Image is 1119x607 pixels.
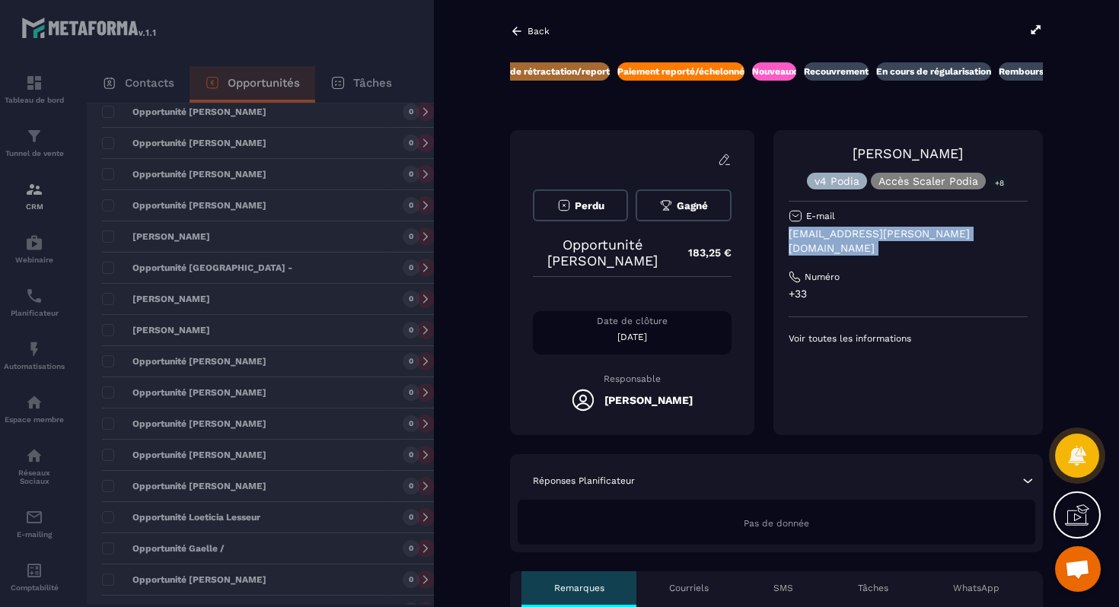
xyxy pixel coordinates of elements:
[669,582,709,594] p: Courriels
[815,176,859,186] p: v4 Podia
[677,200,708,211] span: Gagné
[744,518,809,529] span: Pas de donnée
[533,475,635,487] p: Réponses Planificateur
[990,175,1009,191] p: +8
[953,582,999,594] p: WhatsApp
[617,65,744,78] p: Paiement reporté/échelonné
[773,582,793,594] p: SMS
[858,582,888,594] p: Tâches
[789,332,1028,345] p: Voir toutes les informations
[789,227,1028,256] p: [EMAIL_ADDRESS][PERSON_NAME][DOMAIN_NAME]
[806,210,835,222] p: E-mail
[604,394,693,406] h5: [PERSON_NAME]
[528,26,550,37] p: Back
[853,145,963,161] a: [PERSON_NAME]
[804,65,869,78] p: Recouvrement
[533,331,732,343] p: [DATE]
[554,582,604,594] p: Remarques
[878,176,978,186] p: Accès Scaler Podia
[533,373,732,384] p: Responsable
[533,189,628,221] button: Perdu
[636,189,731,221] button: Gagné
[752,65,796,78] p: Nouveaux
[789,287,1028,301] p: +33
[533,315,732,327] p: Date de clôture
[805,271,840,283] p: Numéro
[575,200,604,211] span: Perdu
[673,238,732,268] p: 183,25 €
[876,65,991,78] p: En cours de régularisation
[999,65,1082,78] p: Remboursé/annulé
[1055,546,1101,592] a: Ouvrir le chat
[465,65,610,78] p: Demande de rétractation/report
[533,237,673,269] p: Opportunité [PERSON_NAME]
